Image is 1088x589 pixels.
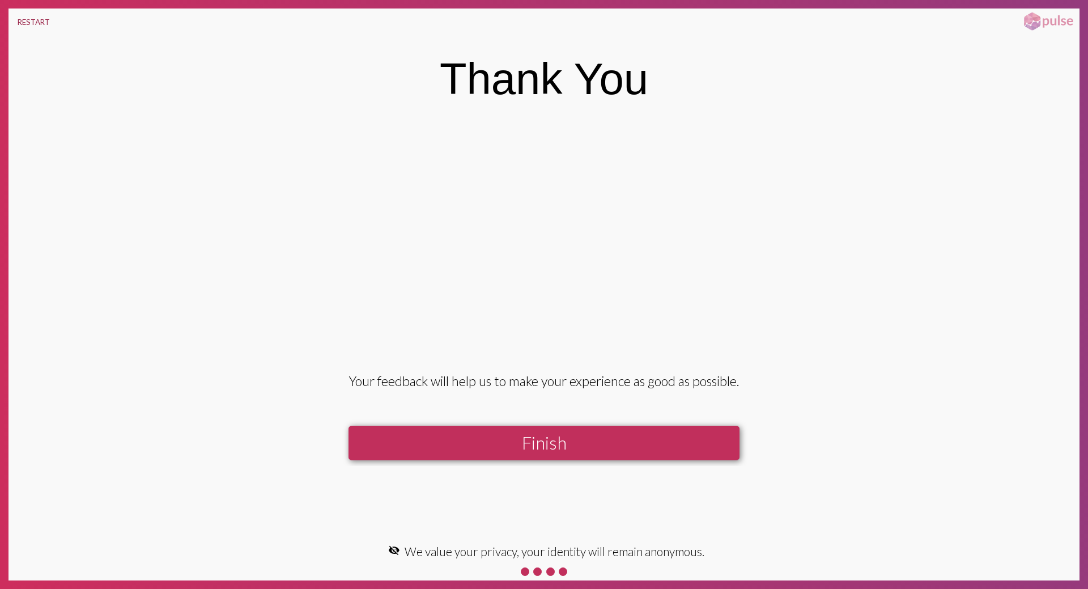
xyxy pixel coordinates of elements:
span: We value your privacy, your identity will remain anonymous. [405,544,704,558]
button: RESTART [8,9,59,36]
button: Finish [348,426,739,460]
div: Thank You [440,53,648,105]
img: pulsehorizontalsmall.png [1020,11,1077,32]
div: Your feedback will help us to make your experience as good as possible. [348,373,739,389]
mat-icon: visibility_off [388,544,400,556]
